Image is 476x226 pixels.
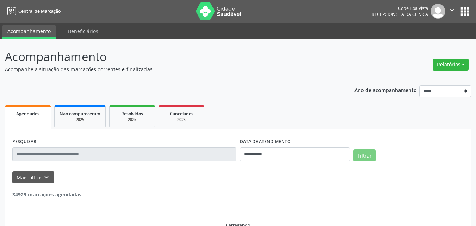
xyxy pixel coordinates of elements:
[5,66,331,73] p: Acompanhe a situação das marcações correntes e finalizadas
[240,136,291,147] label: DATA DE ATENDIMENTO
[445,4,459,19] button: 
[121,111,143,117] span: Resolvidos
[459,5,471,18] button: apps
[60,117,100,122] div: 2025
[431,4,445,19] img: img
[60,111,100,117] span: Não compareceram
[5,5,61,17] a: Central de Marcação
[448,6,456,14] i: 
[372,11,428,17] span: Recepcionista da clínica
[354,85,417,94] p: Ano de acompanhamento
[2,25,56,39] a: Acompanhamento
[170,111,193,117] span: Cancelados
[12,171,54,184] button: Mais filtroskeyboard_arrow_down
[63,25,103,37] a: Beneficiários
[43,173,50,181] i: keyboard_arrow_down
[12,136,36,147] label: PESQUISAR
[16,111,39,117] span: Agendados
[353,149,376,161] button: Filtrar
[164,117,199,122] div: 2025
[18,8,61,14] span: Central de Marcação
[433,59,469,71] button: Relatórios
[115,117,150,122] div: 2025
[5,48,331,66] p: Acompanhamento
[372,5,428,11] div: Cope Boa Vista
[12,191,81,198] strong: 34929 marcações agendadas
